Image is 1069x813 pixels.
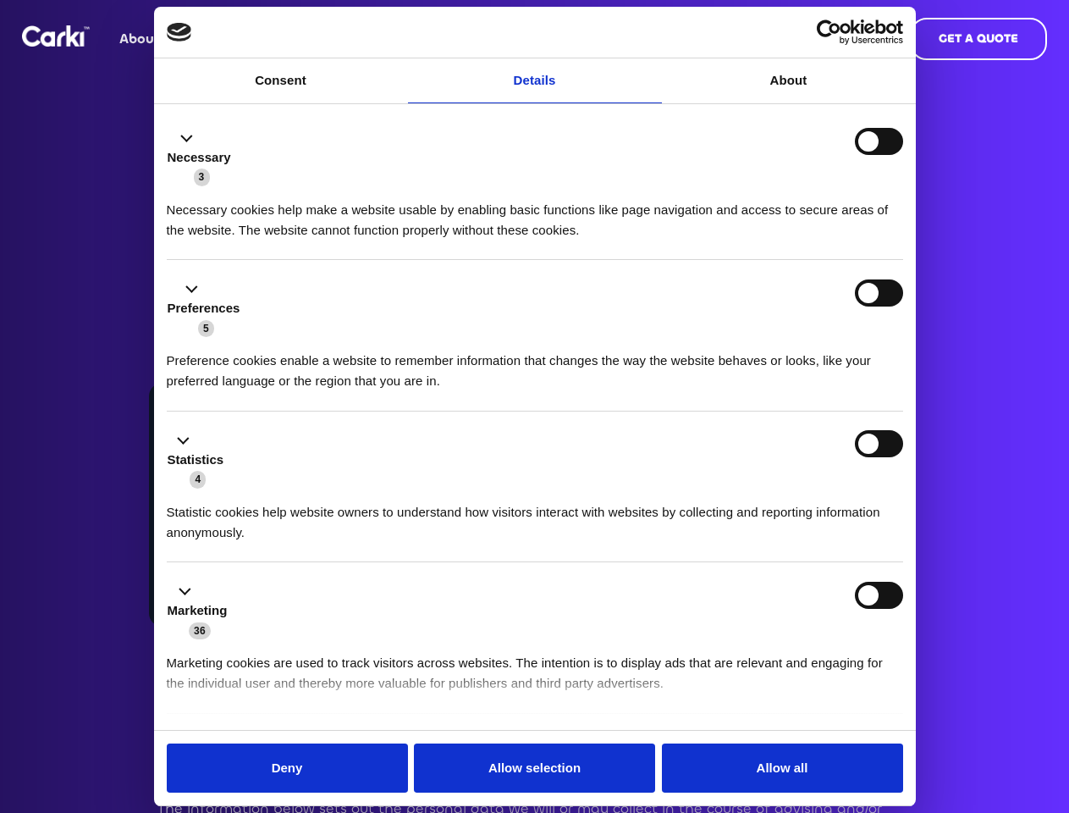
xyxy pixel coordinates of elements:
label: Preferences [168,299,240,318]
button: Deny [167,744,408,793]
div: Necessary cookies help make a website usable by enabling basic functions like page navigation and... [167,187,903,241]
span: 5 [198,320,214,337]
button: Preferences (5) [167,279,251,339]
strong: GET A QUOTE [939,30,1018,47]
a: Usercentrics Cookiebot - opens in a new window [755,19,903,45]
a: 0161 399 1798 [695,6,807,72]
img: logo [167,23,192,41]
div: Statistic cookies help website owners to understand how visitors interact with websites by collec... [167,489,903,543]
span: 36 [189,622,211,639]
div: Marketing cookies are used to track visitors across websites. The intention is to display ads tha... [167,640,903,694]
a: About [662,58,916,103]
label: Marketing [168,601,228,621]
label: Necessary [168,148,231,168]
a: GET A QUOTE [910,18,1047,60]
button: Allow all [662,744,903,793]
a: Consent [154,58,408,103]
button: Necessary (3) [167,128,241,187]
label: Statistics [168,451,224,470]
a: Details [408,58,662,103]
span: 4 [190,471,206,488]
button: Marketing (36) [167,582,238,641]
span: 3 [194,169,210,185]
a: About us [110,6,190,72]
a: Help & Advice [190,6,303,72]
img: Logo [22,25,90,47]
button: Statistics (4) [167,430,234,489]
a: Blog [304,6,354,72]
button: Allow selection [414,744,655,793]
div: Preference cookies enable a website to remember information that changes the way the website beha... [167,338,903,391]
a: home [22,25,90,47]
